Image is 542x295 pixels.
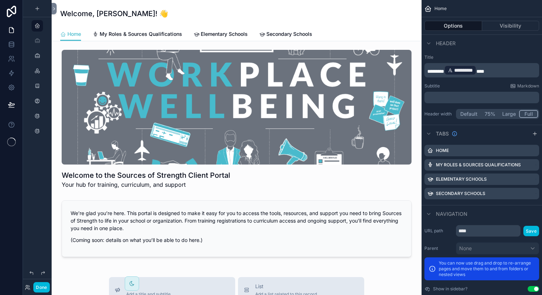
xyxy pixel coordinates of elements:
span: Tabs [436,130,449,137]
a: Secondary Schools [259,28,312,42]
label: Header width [424,111,453,117]
label: Subtitle [424,83,440,89]
span: Navigation [436,210,467,218]
span: Secondary Schools [266,30,312,38]
a: Home [60,28,81,41]
a: My Roles & Sources Qualifications [92,28,182,42]
span: Header [436,40,456,47]
button: Large [499,110,519,118]
a: Markdown [510,83,539,89]
button: Options [424,21,482,31]
p: You can now use drag and drop to re-arrange pages and move them to and from folders or nested views [439,260,535,277]
span: None [459,245,472,252]
span: Elementary Schools [201,30,248,38]
label: Secondary Schools [436,191,485,196]
h1: Welcome, [PERSON_NAME]! 👋 [60,9,168,19]
span: Home [434,6,447,11]
button: None [456,242,539,254]
span: List [255,283,317,290]
label: Title [424,54,539,60]
span: Markdown [517,83,539,89]
label: URL path [424,228,453,234]
span: Title [126,283,171,290]
button: 75% [481,110,499,118]
button: Full [519,110,538,118]
div: scrollable content [424,92,539,103]
label: Home [436,148,449,153]
button: Visibility [482,21,539,31]
button: Done [33,282,49,292]
div: scrollable content [424,63,539,77]
a: Elementary Schools [194,28,248,42]
label: My Roles & Sources Qualifications [436,162,521,168]
button: Default [457,110,481,118]
span: My Roles & Sources Qualifications [100,30,182,38]
label: Elementary Schools [436,176,487,182]
span: Home [67,30,81,38]
label: Parent [424,246,453,251]
button: Save [523,226,539,236]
